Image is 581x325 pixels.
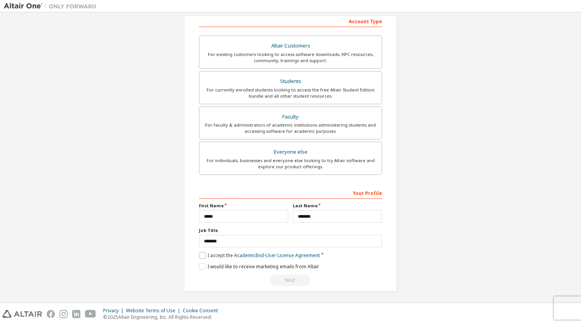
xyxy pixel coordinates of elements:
img: facebook.svg [47,310,55,318]
a: Academic End-User License Agreement [234,252,320,259]
label: I accept the [199,252,320,259]
div: Read and acccept EULA to continue [199,274,382,286]
img: linkedin.svg [72,310,80,318]
div: Students [204,76,377,87]
div: Cookie Consent [183,308,223,314]
div: For currently enrolled students looking to access the free Altair Student Edition bundle and all ... [204,87,377,99]
div: Website Terms of Use [126,308,183,314]
img: youtube.svg [85,310,96,318]
div: For faculty & administrators of academic institutions administering students and accessing softwa... [204,122,377,134]
div: For individuals, businesses and everyone else looking to try Altair software and explore our prod... [204,157,377,170]
img: Altair One [4,2,100,10]
div: Privacy [103,308,126,314]
label: Job Title [199,227,382,234]
div: Everyone else [204,147,377,157]
img: altair_logo.svg [2,310,42,318]
div: For existing customers looking to access software downloads, HPC resources, community, trainings ... [204,51,377,64]
div: Account Type [199,15,382,27]
p: © 2025 Altair Engineering, Inc. All Rights Reserved. [103,314,223,320]
label: First Name [199,203,288,209]
div: Your Profile [199,186,382,199]
div: Faculty [204,112,377,122]
img: instagram.svg [59,310,68,318]
label: I would like to receive marketing emails from Altair [199,263,319,270]
label: Last Name [293,203,382,209]
div: Altair Customers [204,41,377,51]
